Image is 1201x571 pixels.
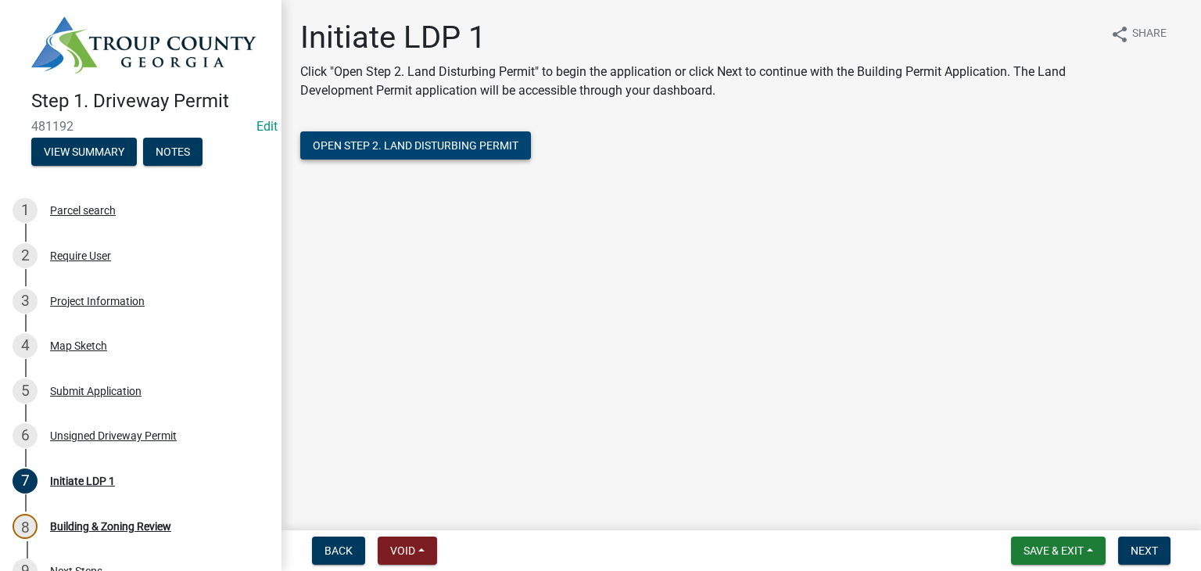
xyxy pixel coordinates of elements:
img: Troup County, Georgia [31,16,256,74]
div: Map Sketch [50,340,107,351]
button: Void [378,537,437,565]
div: 5 [13,379,38,404]
button: Back [312,537,365,565]
span: 481192 [31,119,250,134]
h1: Initiate LDP 1 [300,19,1098,56]
button: Open Step 2. Land Disturbing Permit [300,131,531,160]
div: Unsigned Driveway Permit [50,430,177,441]
div: Parcel search [50,205,116,216]
div: 1 [13,198,38,223]
button: Save & Exit [1011,537,1106,565]
button: Next [1118,537,1171,565]
button: shareShare [1098,19,1179,49]
span: Next [1131,544,1158,557]
a: Edit [256,119,278,134]
span: Open Step 2. Land Disturbing Permit [313,139,518,152]
span: Save & Exit [1024,544,1084,557]
p: Click "Open Step 2. Land Disturbing Permit" to begin the application or click Next to continue wi... [300,63,1098,100]
wm-modal-confirm: Edit Application Number [256,119,278,134]
span: Void [390,544,415,557]
div: 7 [13,469,38,494]
span: Back [324,544,353,557]
button: Notes [143,138,203,166]
div: Project Information [50,296,145,307]
div: Require User [50,250,111,261]
div: Initiate LDP 1 [50,476,115,487]
div: 6 [13,423,38,448]
wm-modal-confirm: Notes [143,146,203,159]
div: 8 [13,514,38,539]
wm-modal-confirm: Summary [31,146,137,159]
h4: Step 1. Driveway Permit [31,90,269,113]
div: 4 [13,333,38,358]
div: Submit Application [50,386,142,397]
div: Building & Zoning Review [50,521,171,532]
button: View Summary [31,138,137,166]
i: share [1110,25,1129,44]
div: 2 [13,243,38,268]
span: Share [1132,25,1167,44]
div: 3 [13,289,38,314]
